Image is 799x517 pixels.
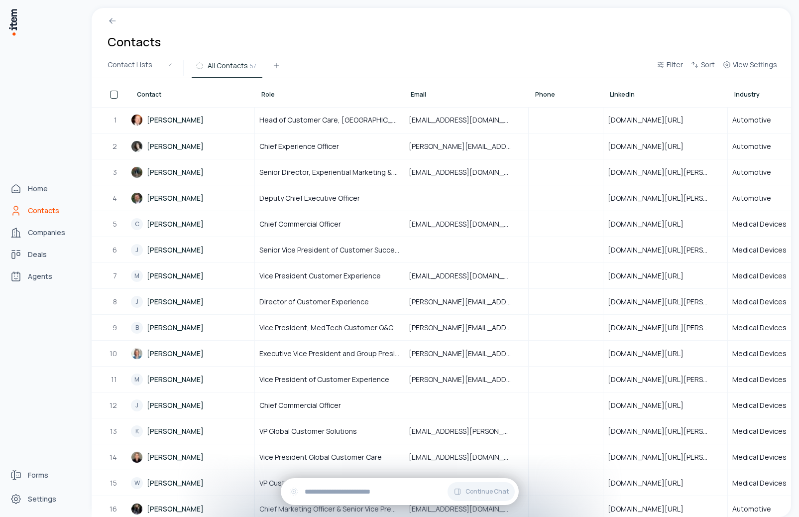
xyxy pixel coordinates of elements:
[409,452,524,462] span: [EMAIL_ADDRESS][DOMAIN_NAME]
[6,201,82,221] a: Contacts
[732,504,771,514] span: Automotive
[131,192,143,204] img: Craig Westbrook
[113,167,118,177] span: 3
[6,223,82,243] a: Companies
[259,478,390,488] span: VP Customer Experience & Supply Chain
[137,91,161,99] span: Contact
[131,477,143,489] div: W
[608,349,695,359] span: [DOMAIN_NAME][URL]
[404,78,529,107] th: Email
[113,193,118,203] span: 4
[535,91,555,99] span: Phone
[131,367,254,391] a: M[PERSON_NAME]
[131,140,143,152] img: Mona Abbasi
[131,451,143,463] img: Etien Jamin
[110,504,118,514] span: 16
[131,322,143,334] div: B
[733,60,777,70] span: View Settings
[28,228,65,238] span: Companies
[608,452,723,462] span: [DOMAIN_NAME][URL][PERSON_NAME]
[131,160,254,184] a: [PERSON_NAME]
[259,219,341,229] span: Chief Commercial Officer
[110,349,118,359] span: 10
[259,426,357,436] span: VP Global Customer Solutions
[687,59,719,77] button: Sort
[28,206,59,216] span: Contacts
[409,219,524,229] span: [EMAIL_ADDRESS][DOMAIN_NAME]
[113,245,118,255] span: 6
[6,245,82,264] a: deals
[113,297,118,307] span: 8
[259,297,369,307] span: Director of Customer Experience
[110,426,118,436] span: 13
[28,184,48,194] span: Home
[732,193,771,203] span: Automotive
[608,115,695,125] span: [DOMAIN_NAME][URL]
[608,478,695,488] span: [DOMAIN_NAME][URL]
[259,193,360,203] span: Deputy Chief Executive Officer
[259,141,339,151] span: Chief Experience Officer
[28,271,52,281] span: Agents
[608,219,695,229] span: [DOMAIN_NAME][URL]
[608,323,723,333] span: [DOMAIN_NAME][URL][PERSON_NAME]
[608,271,695,281] span: [DOMAIN_NAME][URL]
[608,426,723,436] span: [DOMAIN_NAME][URL][PERSON_NAME]
[409,426,524,436] span: [EMAIL_ADDRESS][PERSON_NAME][PERSON_NAME][DOMAIN_NAME]
[28,494,56,504] span: Settings
[667,60,683,70] span: Filter
[261,91,275,99] span: Role
[114,115,118,125] span: 1
[259,115,399,125] span: Head of Customer Care, [GEOGRAPHIC_DATA]
[6,465,82,485] a: Forms
[732,115,771,125] span: Automotive
[111,375,118,385] span: 11
[732,167,771,177] span: Automotive
[653,59,687,77] button: Filter
[411,91,426,99] span: Email
[208,61,248,71] span: All Contacts
[259,245,399,255] span: Senior Vice President of Customer Success
[131,399,143,411] div: J
[131,186,254,210] a: [PERSON_NAME]
[409,167,524,177] span: [EMAIL_ADDRESS][DOMAIN_NAME]
[608,400,695,410] span: [DOMAIN_NAME][URL]
[131,348,143,360] img: Lisa Earnhardt
[131,296,143,308] div: J
[259,271,381,281] span: Vice President Customer Experience
[732,297,787,307] span: Medical Devices
[259,400,341,410] span: Chief Commercial Officer
[192,60,262,78] button: All Contacts57
[732,452,787,462] span: Medical Devices
[110,478,118,488] span: 15
[131,419,254,443] a: K[PERSON_NAME]
[131,270,143,282] div: M
[131,289,254,314] a: J[PERSON_NAME]
[110,400,118,410] span: 12
[108,34,161,50] h1: Contacts
[409,504,524,514] span: [EMAIL_ADDRESS][DOMAIN_NAME]
[409,271,524,281] span: [EMAIL_ADDRESS][DOMAIN_NAME]
[259,323,393,333] span: Vice President, MedTech Customer Q&C
[131,244,143,256] div: J
[732,375,787,385] span: Medical Devices
[131,134,254,158] a: [PERSON_NAME]
[732,349,787,359] span: Medical Devices
[281,478,519,505] div: Continue Chat
[113,323,118,333] span: 9
[465,488,509,496] span: Continue Chat
[608,504,695,514] span: [DOMAIN_NAME][URL]
[110,452,118,462] span: 14
[6,266,82,286] a: Agents
[608,375,723,385] span: [DOMAIN_NAME][URL][PERSON_NAME]
[131,341,254,366] a: [PERSON_NAME]
[732,323,787,333] span: Medical Devices
[608,297,723,307] span: [DOMAIN_NAME][URL][PERSON_NAME]
[732,400,787,410] span: Medical Devices
[131,218,143,230] div: C
[409,323,524,333] span: [PERSON_NAME][EMAIL_ADDRESS][PERSON_NAME][DOMAIN_NAME]
[8,8,18,36] img: Item Brain Logo
[131,445,254,469] a: [PERSON_NAME]
[113,141,118,151] span: 2
[608,193,723,203] span: [DOMAIN_NAME][URL][PERSON_NAME]
[113,271,118,281] span: 7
